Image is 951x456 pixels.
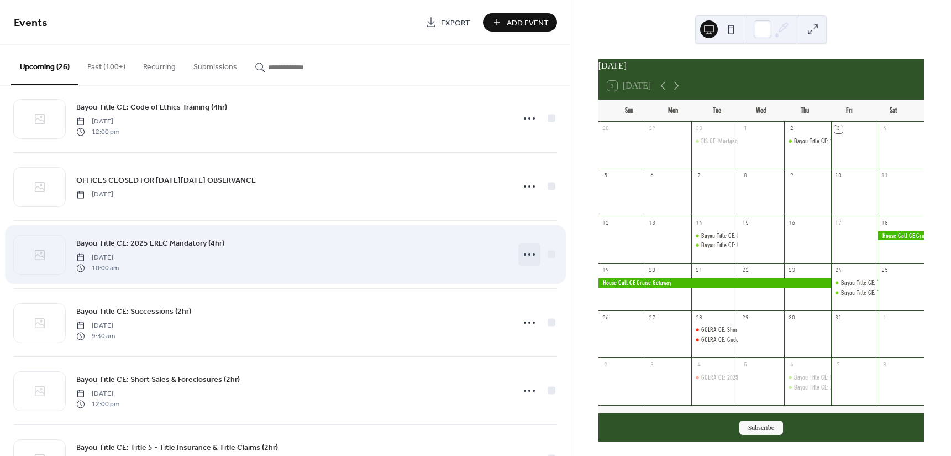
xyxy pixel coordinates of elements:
button: Submissions [185,45,246,84]
div: 27 [648,314,656,322]
div: Bayou Title CE: Understanding 1031 Tax-Deferred Exchanges (2hr) [701,241,851,250]
div: 6 [648,172,656,180]
div: Bayou Title CE: Fair Housing Act (2hr) [794,373,880,382]
div: 9 [787,172,796,180]
div: House Call CE Cruise Getaway [598,278,831,288]
div: 5 [741,361,749,369]
div: 21 [695,267,703,275]
div: Sun [607,100,651,122]
div: Bayou Title CE: Title 5 - Title Insurance & Title Claims (2hr) [831,278,878,288]
div: 12 [602,219,610,227]
span: 10:00 am [76,263,119,273]
span: [DATE] [76,117,119,127]
span: Export [441,17,470,29]
button: Subscribe [739,421,783,435]
div: 4 [695,361,703,369]
span: Add Event [507,17,549,29]
span: Bayou Title CE: Title 5 - Title Insurance & Title Claims (2hr) [76,442,278,454]
button: Recurring [134,45,185,84]
div: Bayou Title CE: Redhibition (2hr) [701,231,776,241]
span: Bayou Title CE: 2025 LREC Mandatory (4hr) [76,238,224,250]
div: GCLRA CE: 2025 Mandatory - Navigating the New Normal (4hr) [691,373,738,382]
span: 9:30 am [76,331,115,341]
div: Bayou Title CE: Title 6 - Property Taxes (2hr) [831,288,878,298]
div: 4 [881,125,889,133]
div: 11 [881,172,889,180]
div: Tue [695,100,739,122]
div: 20 [648,267,656,275]
div: 19 [602,267,610,275]
div: GCLRA CE: Short Sales & Foreclosures (2hr) [691,325,738,335]
div: Bayou Title CE: Understanding 1031 Tax-Deferred Exchanges (2hr) [691,241,738,250]
div: 3 [648,361,656,369]
div: Fri [827,100,871,122]
div: 24 [834,267,843,275]
a: Bayou Title CE: Short Sales & Foreclosures (2hr) [76,373,240,386]
div: Wed [739,100,783,122]
div: 7 [834,361,843,369]
a: Bayou Title CE: Title 5 - Title Insurance & Title Claims (2hr) [76,441,278,454]
div: 29 [648,125,656,133]
div: 30 [787,314,796,322]
button: Upcoming (26) [11,45,78,85]
span: 12:00 pm [76,127,119,137]
span: Bayou Title CE: Code of Ethics Training (4hr) [76,102,227,113]
div: Mon [651,100,695,122]
div: 28 [695,314,703,322]
div: 3 [834,125,843,133]
div: 2 [787,125,796,133]
span: Bayou Title CE: Short Sales & Foreclosures (2hr) [76,374,240,386]
div: 30 [695,125,703,133]
a: Bayou Title CE: Code of Ethics Training (4hr) [76,101,227,113]
span: Events [14,12,48,34]
span: [DATE] [76,321,115,331]
span: [DATE] [76,253,119,263]
div: Bayou Title CE: 2025 LREC Mandatory (4hr) [794,383,894,392]
div: 7 [695,172,703,180]
div: 14 [695,219,703,227]
div: 13 [648,219,656,227]
div: 17 [834,219,843,227]
div: EIS CE: Mortgage Lending 101 (2hr) [691,137,738,146]
div: 23 [787,267,796,275]
a: Bayou Title CE: Successions (2hr) [76,305,191,318]
a: Bayou Title CE: 2025 LREC Mandatory (4hr) [76,237,224,250]
div: 15 [741,219,749,227]
button: Past (100+) [78,45,134,84]
span: 12:00 pm [76,399,119,409]
div: 10 [834,172,843,180]
div: Bayou Title CE: Fair Housing Act (2hr) [784,373,831,382]
button: Add Event [483,13,557,32]
div: Bayou Title CE: 2025 LREC Mandatory (4hr) [794,137,894,146]
div: 1 [881,314,889,322]
div: 16 [787,219,796,227]
div: GCLRA CE: Code of Ethics Training (4hr) [691,335,738,345]
div: 8 [741,172,749,180]
span: [DATE] [76,389,119,399]
div: 2 [602,361,610,369]
div: Bayou Title CE: Redhibition (2hr) [691,231,738,241]
div: Bayou Title CE: Title 6 - Property Taxes (2hr) [841,288,944,298]
div: Bayou Title CE: 2025 LREC Mandatory (4hr) [784,137,831,146]
div: 18 [881,219,889,227]
div: GCLRA CE: 2025 Mandatory - Navigating the New Normal (4hr) [701,373,845,382]
div: Bayou Title CE: 2025 LREC Mandatory (4hr) [784,383,831,392]
div: 22 [741,267,749,275]
div: 5 [602,172,610,180]
span: [DATE] [76,190,113,200]
div: 25 [881,267,889,275]
div: House Call CE Cruise Getaway [878,231,924,241]
div: 1 [741,125,749,133]
span: OFFICES CLOSED FOR [DATE][DATE] OBSERVANCE [76,175,256,186]
div: Sat [871,100,915,122]
div: [DATE] [598,59,924,72]
a: Export [417,13,479,32]
div: 6 [787,361,796,369]
div: GCLRA CE: Short Sales & Foreclosures (2hr) [701,325,802,335]
div: GCLRA CE: Code of Ethics Training (4hr) [701,335,791,345]
div: 31 [834,314,843,322]
div: Thu [783,100,827,122]
div: EIS CE: Mortgage Lending 101 (2hr) [701,137,782,146]
span: Bayou Title CE: Successions (2hr) [76,306,191,318]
